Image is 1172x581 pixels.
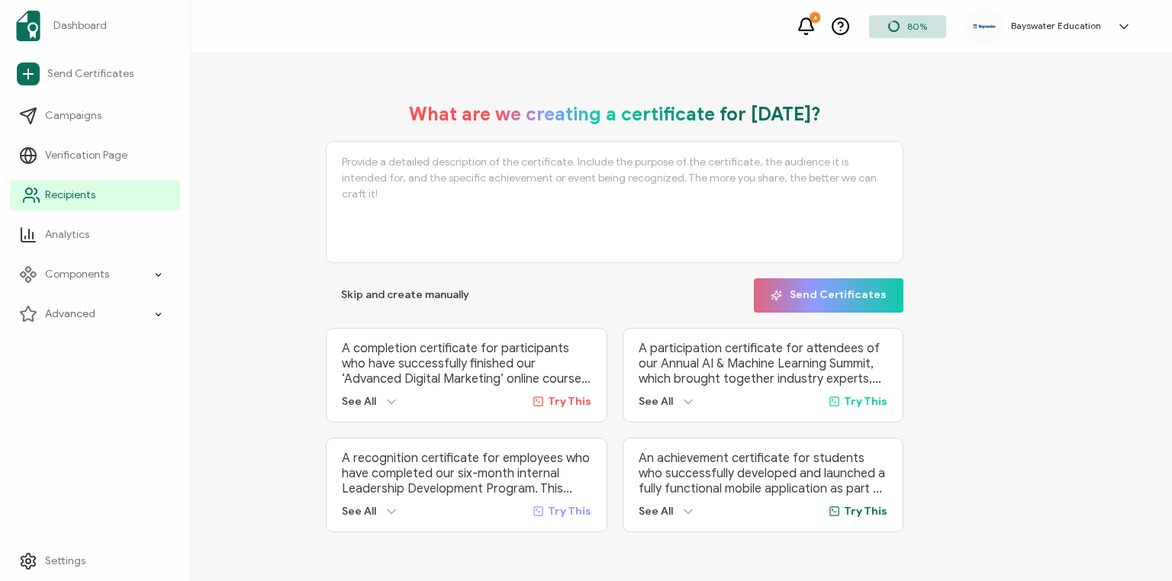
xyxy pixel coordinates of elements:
p: An achievement certificate for students who successfully developed and launched a fully functiona... [639,451,887,496]
button: Skip and create manually [326,278,485,313]
span: See All [639,505,673,518]
a: Analytics [10,220,180,250]
span: Recipients [45,188,95,203]
p: A completion certificate for participants who have successfully finished our ‘Advanced Digital Ma... [342,341,591,387]
span: Components [45,267,109,282]
img: sertifier-logomark-colored.svg [16,11,40,41]
span: Try This [844,505,887,518]
a: Recipients [10,180,180,210]
a: Dashboard [10,5,180,47]
a: Campaigns [10,101,180,131]
span: Skip and create manually [341,290,469,300]
span: Advanced [45,307,95,322]
img: e421b917-46e4-4ebc-81ec-125abdc7015c.png [973,24,996,29]
a: Verification Page [10,140,180,171]
span: Settings [45,554,85,569]
div: 4 [810,12,820,23]
h5: Bayswater Education [1011,21,1101,31]
span: Verification Page [45,148,127,163]
span: Try This [548,395,591,408]
p: A participation certificate for attendees of our Annual AI & Machine Learning Summit, which broug... [639,341,887,387]
span: Campaigns [45,108,101,124]
span: See All [342,505,376,518]
a: Send Certificates [10,56,180,91]
span: Analytics [45,227,89,242]
p: A recognition certificate for employees who have completed our six-month internal Leadership Deve... [342,451,591,496]
span: Dashboard [53,18,107,34]
button: Send Certificates [754,278,903,313]
span: See All [342,395,376,408]
a: Settings [10,546,180,576]
span: Try This [548,505,591,518]
span: See All [639,395,673,408]
span: Try This [844,395,887,408]
h1: What are we creating a certificate for [DATE]? [409,103,821,126]
span: Send Certificates [771,290,887,301]
span: 80% [907,21,927,32]
span: Send Certificates [47,66,134,82]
